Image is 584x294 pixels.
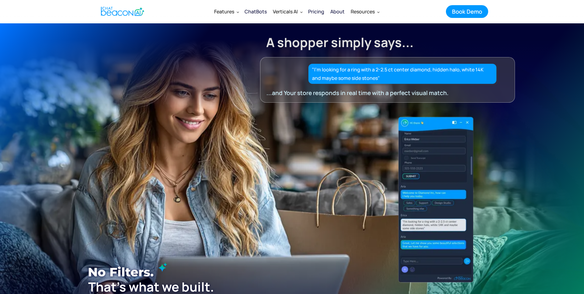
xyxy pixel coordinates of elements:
[446,5,488,18] a: Book Demo
[305,4,327,19] a: Pricing
[228,115,475,285] img: ChatBeacon New UI Experience
[242,4,270,19] a: ChatBots
[96,4,148,19] a: home
[88,262,275,282] h1: No filters.
[300,11,303,13] img: Dropdown
[312,65,493,82] div: "I’m looking for a ring with a 2-2.5 ct center diamond, hidden halo, white 14K and maybe some sid...
[266,34,414,51] strong: A shopper simply says...
[377,11,380,13] img: Dropdown
[245,7,267,16] div: ChatBots
[273,7,298,16] div: Verticals AI
[266,89,495,97] div: ...and Your store responds in real time with a perfect visual match.
[270,4,305,19] div: Verticals AI
[214,7,234,16] div: Features
[308,7,324,16] div: Pricing
[330,7,345,16] div: About
[452,8,482,15] div: Book Demo
[211,4,242,19] div: Features
[348,4,382,19] div: Resources
[351,7,375,16] div: Resources
[237,11,239,13] img: Dropdown
[327,4,348,19] a: About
